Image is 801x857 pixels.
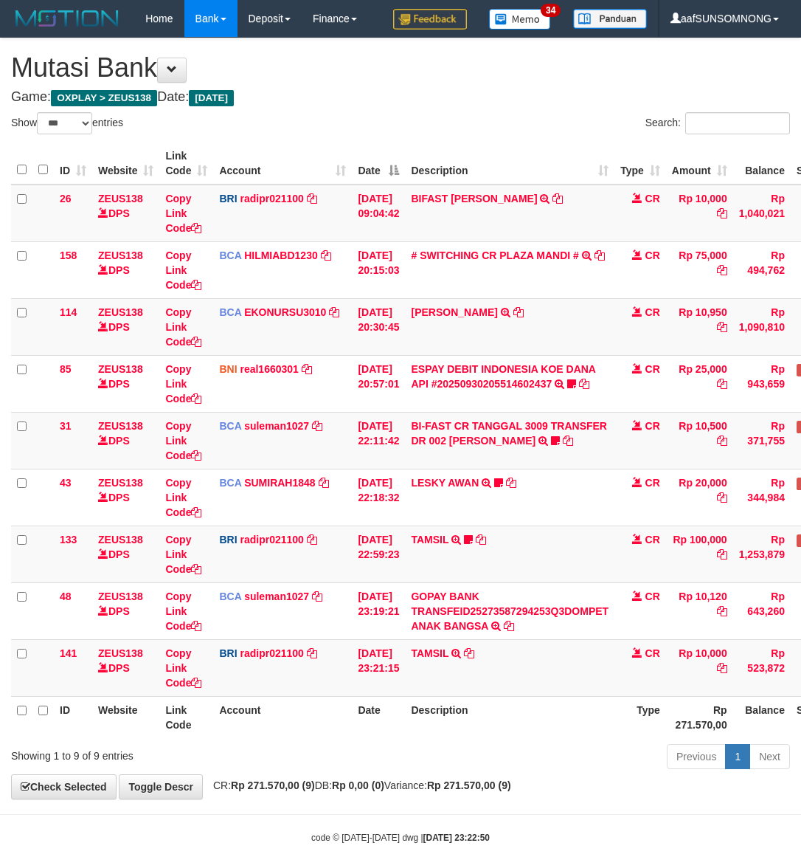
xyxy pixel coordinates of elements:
a: Check Selected [11,774,117,799]
a: Copy Rp 10,950 to clipboard [717,321,727,333]
td: Rp 10,000 [666,185,733,242]
th: Rp 271.570,00 [666,696,733,738]
span: BCA [219,306,241,318]
a: Copy Link Code [165,306,201,348]
a: Copy suleman1027 to clipboard [312,591,322,602]
a: Copy Rp 100,000 to clipboard [717,548,727,560]
strong: Rp 271.570,00 (9) [427,779,511,791]
td: [DATE] 23:21:15 [352,639,405,696]
a: Previous [667,744,726,769]
td: DPS [92,412,159,469]
a: Copy GOPAY BANK TRANSFEID25273587294253Q3DOMPET ANAK BANGSA to clipboard [504,620,514,632]
a: Copy radipr021100 to clipboard [307,534,317,545]
span: 133 [60,534,77,545]
a: GOPAY BANK TRANSFEID25273587294253Q3DOMPET ANAK BANGSA [411,591,608,632]
img: Feedback.jpg [393,9,467,30]
a: radipr021100 [240,647,303,659]
strong: Rp 271.570,00 (9) [231,779,315,791]
span: 85 [60,363,72,375]
a: radipr021100 [240,193,303,204]
th: Website: activate to sort column ascending [92,142,159,185]
a: ZEUS138 [98,647,143,659]
span: 48 [60,591,72,602]
td: Rp 643,260 [733,582,791,639]
h1: Mutasi Bank [11,53,790,83]
span: [DATE] [189,90,234,106]
span: 114 [60,306,77,318]
span: 31 [60,420,72,432]
a: Copy SUMIRAH1848 to clipboard [319,477,329,489]
span: BRI [219,534,237,545]
th: Balance [733,696,791,738]
a: Copy # SWITCHING CR PLAZA MANDI # to clipboard [594,249,605,261]
span: CR [645,534,660,545]
span: BCA [219,591,241,602]
strong: [DATE] 23:22:50 [423,833,490,843]
a: TAMSIL [411,647,448,659]
a: Copy Link Code [165,591,201,632]
a: # SWITCHING CR PLAZA MANDI # [411,249,578,261]
td: Rp 943,659 [733,355,791,412]
a: Copy Rp 75,000 to clipboard [717,264,727,276]
span: CR [645,591,660,602]
span: OXPLAY > ZEUS138 [51,90,157,106]
a: Copy Link Code [165,193,201,234]
td: Rp 10,950 [666,298,733,355]
td: Rp 10,500 [666,412,733,469]
select: Showentries [37,112,92,134]
span: CR [645,306,660,318]
td: Rp 75,000 [666,241,733,298]
th: Account: activate to sort column ascending [213,142,352,185]
span: BCA [219,477,241,489]
span: 141 [60,647,77,659]
a: EKONURSU3010 [244,306,326,318]
a: Copy BIFAST ERIKA S PAUN to clipboard [552,193,563,204]
td: DPS [92,298,159,355]
small: code © [DATE]-[DATE] dwg | [311,833,490,843]
div: Showing 1 to 9 of 9 entries [11,743,323,763]
span: 158 [60,249,77,261]
a: Copy suleman1027 to clipboard [312,420,322,432]
span: 43 [60,477,72,489]
a: Copy real1660301 to clipboard [302,363,312,375]
strong: Rp 0,00 (0) [332,779,384,791]
h4: Game: Date: [11,90,790,105]
th: ID [54,696,92,738]
a: ZEUS138 [98,534,143,545]
a: suleman1027 [244,420,309,432]
a: 1 [725,744,750,769]
a: Copy Rp 10,000 to clipboard [717,662,727,674]
td: [DATE] 20:15:03 [352,241,405,298]
td: Rp 523,872 [733,639,791,696]
td: [DATE] 20:30:45 [352,298,405,355]
th: Type: activate to sort column ascending [614,142,666,185]
td: DPS [92,582,159,639]
td: DPS [92,639,159,696]
a: Copy HILMIABD1230 to clipboard [321,249,331,261]
span: CR [645,193,660,204]
a: ZEUS138 [98,591,143,602]
td: [DATE] 22:18:32 [352,469,405,526]
a: Copy ESPAY DEBIT INDONESIA KOE DANA API #20250930205514602437 to clipboard [579,378,589,390]
a: ZEUS138 [98,306,143,318]
a: Copy Rp 10,000 to clipboard [717,207,727,219]
img: MOTION_logo.png [11,7,123,30]
th: Date: activate to sort column descending [352,142,405,185]
span: CR [645,249,660,261]
td: DPS [92,185,159,242]
td: Rp 1,253,879 [733,526,791,582]
input: Search: [685,112,790,134]
a: LESKY AWAN [411,477,479,489]
span: 26 [60,193,72,204]
td: DPS [92,526,159,582]
a: Copy Rp 25,000 to clipboard [717,378,727,390]
a: ZEUS138 [98,363,143,375]
a: Copy Link Code [165,249,201,291]
a: HILMIABD1230 [244,249,318,261]
a: Copy Link Code [165,534,201,575]
td: Rp 25,000 [666,355,733,412]
td: [DATE] 20:57:01 [352,355,405,412]
th: Amount: activate to sort column ascending [666,142,733,185]
th: Balance [733,142,791,185]
span: BCA [219,249,241,261]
